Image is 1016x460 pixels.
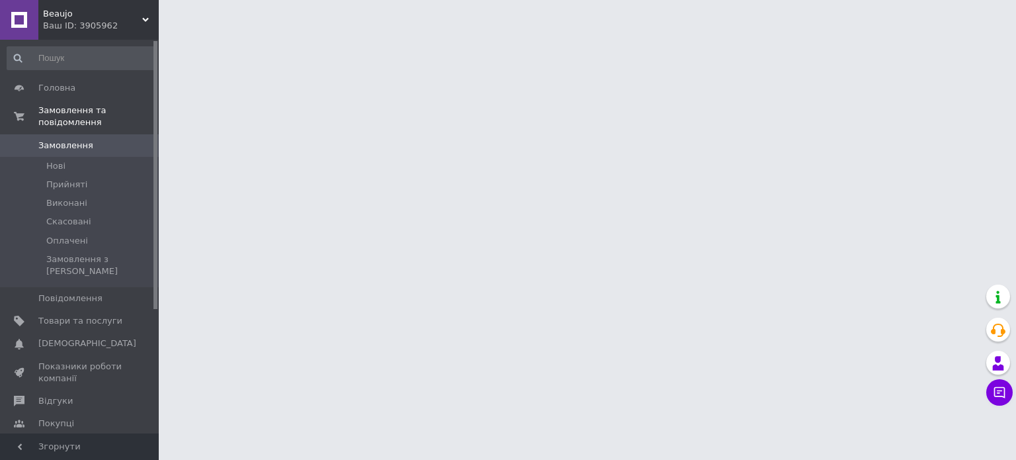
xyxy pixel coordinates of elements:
[46,253,155,277] span: Замовлення з [PERSON_NAME]
[46,160,65,172] span: Нові
[38,395,73,407] span: Відгуки
[46,197,87,209] span: Виконані
[38,105,159,128] span: Замовлення та повідомлення
[38,293,103,304] span: Повідомлення
[38,140,93,152] span: Замовлення
[38,338,136,349] span: [DEMOGRAPHIC_DATA]
[46,235,88,247] span: Оплачені
[46,179,87,191] span: Прийняті
[7,46,156,70] input: Пошук
[43,8,142,20] span: Beaujo
[43,20,159,32] div: Ваш ID: 3905962
[38,315,122,327] span: Товари та послуги
[46,216,91,228] span: Скасовані
[38,418,74,430] span: Покупці
[38,82,75,94] span: Головна
[38,361,122,385] span: Показники роботи компанії
[986,379,1013,406] button: Чат з покупцем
